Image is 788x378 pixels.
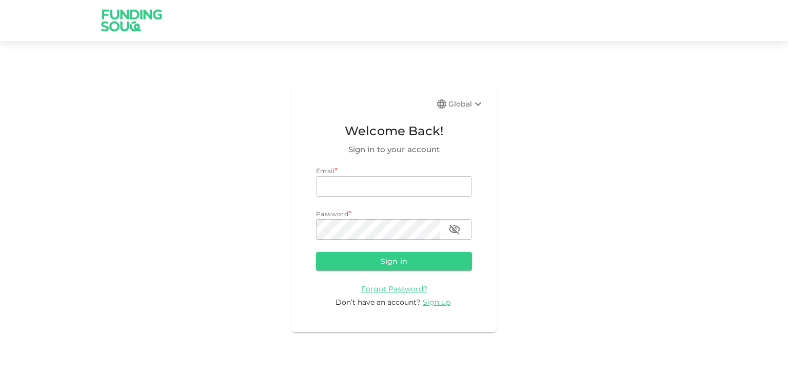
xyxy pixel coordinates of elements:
[361,284,427,293] a: Forgot Password?
[316,121,472,141] span: Welcome Back!
[316,167,334,175] span: Email
[336,298,421,307] span: Don’t have an account?
[316,252,472,270] button: Sign in
[423,298,450,307] span: Sign up
[316,176,472,197] input: email
[316,219,440,240] input: password
[316,210,348,218] span: Password
[361,284,427,293] span: Forgot Password?
[448,98,484,110] div: Global
[316,143,472,156] span: Sign in to your account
